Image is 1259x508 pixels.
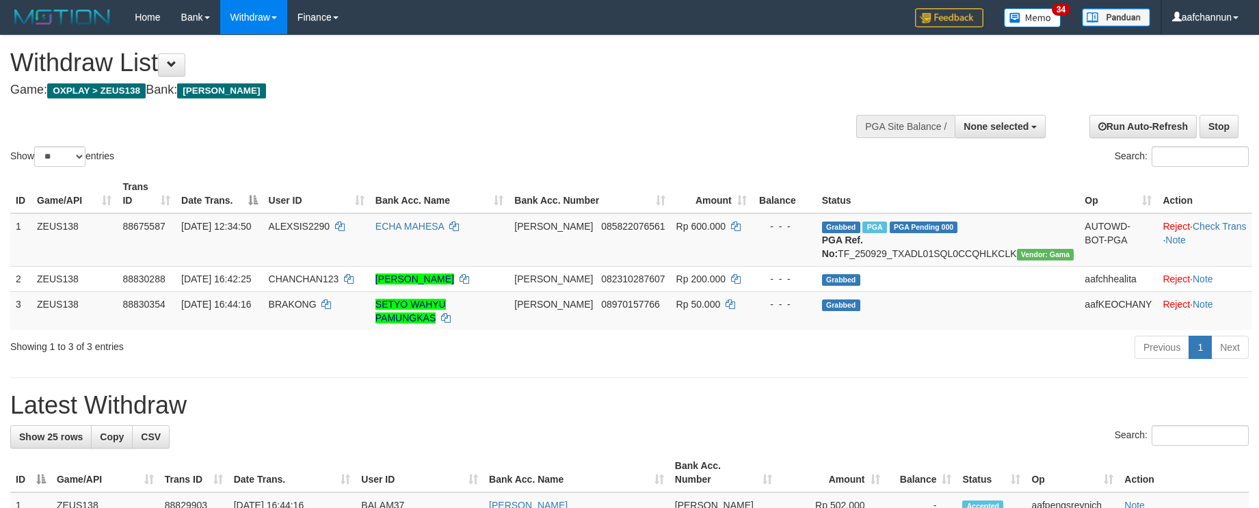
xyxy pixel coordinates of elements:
[676,273,726,284] span: Rp 200.000
[758,297,811,311] div: - - -
[758,272,811,286] div: - - -
[964,121,1029,132] span: None selected
[1115,425,1249,446] label: Search:
[19,431,83,442] span: Show 25 rows
[957,453,1026,492] th: Status: activate to sort column ascending
[1211,336,1249,359] a: Next
[47,83,146,98] span: OXPLAY > ZEUS138
[269,221,330,232] span: ALEXSIS2290
[514,221,593,232] span: [PERSON_NAME]
[1193,299,1213,310] a: Note
[181,299,251,310] span: [DATE] 16:44:16
[1079,174,1157,213] th: Op: activate to sort column ascending
[676,299,721,310] span: Rp 50.000
[1193,273,1213,284] a: Note
[1157,266,1252,291] td: ·
[514,273,593,284] span: [PERSON_NAME]
[1200,115,1238,138] a: Stop
[370,174,509,213] th: Bank Acc. Name: activate to sort column ascending
[91,425,133,449] a: Copy
[375,221,444,232] a: ECHA MAHESA
[356,453,483,492] th: User ID: activate to sort column ascending
[752,174,817,213] th: Balance
[269,299,317,310] span: BRAKONG
[1135,336,1189,359] a: Previous
[601,221,665,232] span: Copy 085822076561 to clipboard
[671,174,752,213] th: Amount: activate to sort column ascending
[778,453,886,492] th: Amount: activate to sort column ascending
[10,83,825,97] h4: Game: Bank:
[1163,273,1190,284] a: Reject
[375,299,446,323] a: SETYO WAHYU PAMUNGKAS
[10,49,825,77] h1: Withdraw List
[1157,174,1252,213] th: Action
[1082,8,1150,27] img: panduan.png
[1163,221,1190,232] a: Reject
[1089,115,1197,138] a: Run Auto-Refresh
[1115,146,1249,167] label: Search:
[10,213,31,267] td: 1
[1157,213,1252,267] td: · ·
[1163,299,1190,310] a: Reject
[122,299,165,310] span: 88830354
[31,291,117,330] td: ZEUS138
[822,299,860,311] span: Grabbed
[1079,213,1157,267] td: AUTOWD-BOT-PGA
[1079,266,1157,291] td: aafchhealita
[31,213,117,267] td: ZEUS138
[10,7,114,27] img: MOTION_logo.png
[117,174,176,213] th: Trans ID: activate to sort column ascending
[10,425,92,449] a: Show 25 rows
[1004,8,1061,27] img: Button%20Memo.svg
[31,174,117,213] th: Game/API: activate to sort column ascending
[601,299,660,310] span: Copy 08970157766 to clipboard
[514,299,593,310] span: [PERSON_NAME]
[601,273,665,284] span: Copy 082310287607 to clipboard
[1157,291,1252,330] td: ·
[375,273,454,284] a: [PERSON_NAME]
[1052,3,1070,16] span: 34
[100,431,124,442] span: Copy
[122,221,165,232] span: 88675587
[1152,425,1249,446] input: Search:
[915,8,983,27] img: Feedback.jpg
[228,453,356,492] th: Date Trans.: activate to sort column ascending
[122,273,165,284] span: 88830288
[159,453,228,492] th: Trans ID: activate to sort column ascending
[817,174,1080,213] th: Status
[181,273,251,284] span: [DATE] 16:42:25
[132,425,170,449] a: CSV
[10,291,31,330] td: 3
[1017,249,1074,260] span: Vendor URL: https://trx31.1velocity.biz
[263,174,370,213] th: User ID: activate to sort column ascending
[670,453,778,492] th: Bank Acc. Number: activate to sort column ascending
[1152,146,1249,167] input: Search:
[822,222,860,233] span: Grabbed
[1026,453,1119,492] th: Op: activate to sort column ascending
[890,222,958,233] span: PGA Pending
[141,431,161,442] span: CSV
[822,235,863,259] b: PGA Ref. No:
[817,213,1080,267] td: TF_250929_TXADL01SQL0CCQHLKCLK
[51,453,159,492] th: Game/API: activate to sort column ascending
[758,219,811,233] div: - - -
[1193,221,1247,232] a: Check Trans
[10,174,31,213] th: ID
[676,221,726,232] span: Rp 600.000
[483,453,670,492] th: Bank Acc. Name: activate to sort column ascending
[177,83,265,98] span: [PERSON_NAME]
[1079,291,1157,330] td: aafKEOCHANY
[10,266,31,291] td: 2
[269,273,339,284] span: CHANCHAN123
[10,146,114,167] label: Show entries
[10,392,1249,419] h1: Latest Withdraw
[10,334,514,353] div: Showing 1 to 3 of 3 entries
[1165,235,1186,245] a: Note
[34,146,85,167] select: Showentries
[1189,336,1212,359] a: 1
[822,274,860,286] span: Grabbed
[862,222,886,233] span: Marked by aafpengsreynich
[886,453,957,492] th: Balance: activate to sort column ascending
[176,174,263,213] th: Date Trans.: activate to sort column descending
[181,221,251,232] span: [DATE] 12:34:50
